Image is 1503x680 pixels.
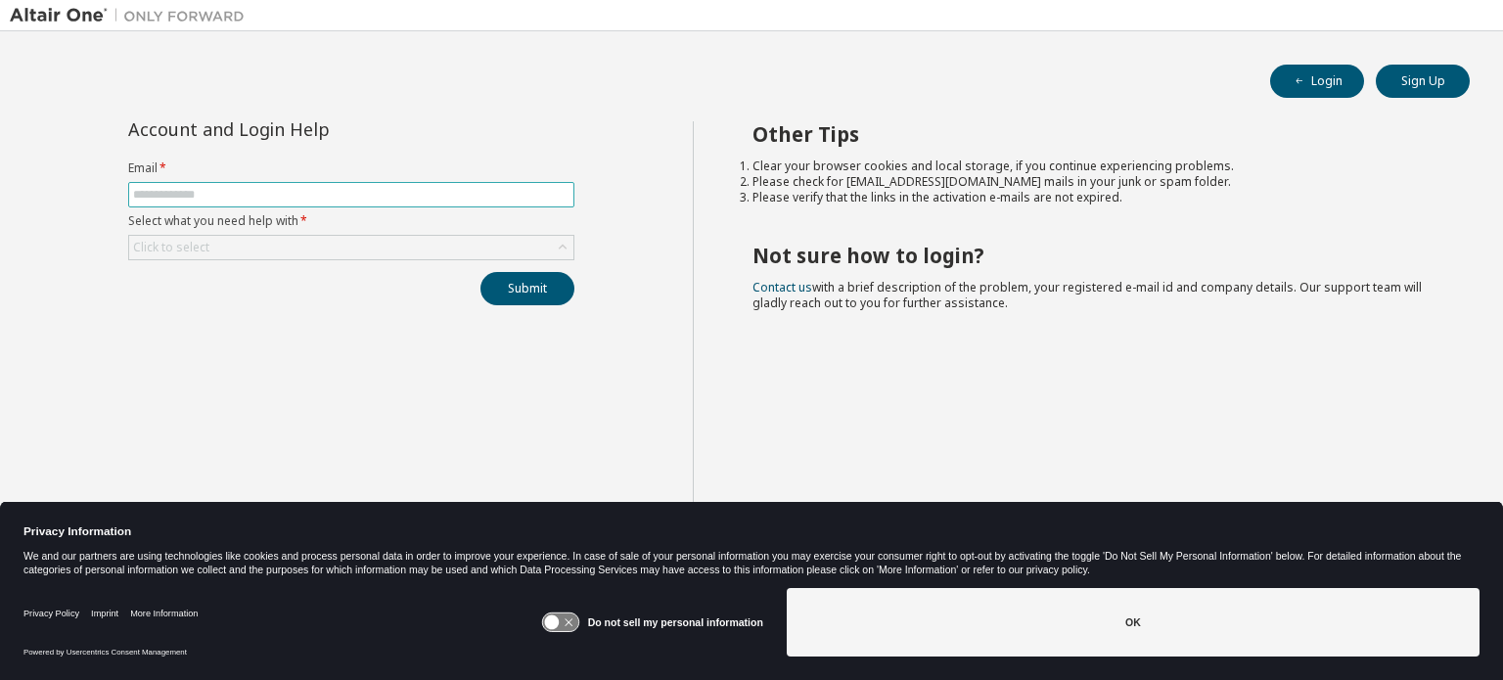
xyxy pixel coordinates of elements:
div: Click to select [129,236,573,259]
div: Account and Login Help [128,121,485,137]
img: Altair One [10,6,254,25]
label: Email [128,160,574,176]
label: Select what you need help with [128,213,574,229]
h2: Not sure how to login? [752,243,1435,268]
li: Please verify that the links in the activation e-mails are not expired. [752,190,1435,205]
li: Please check for [EMAIL_ADDRESS][DOMAIN_NAME] mails in your junk or spam folder. [752,174,1435,190]
button: Sign Up [1376,65,1470,98]
a: Contact us [752,279,812,295]
li: Clear your browser cookies and local storage, if you continue experiencing problems. [752,159,1435,174]
span: with a brief description of the problem, your registered e-mail id and company details. Our suppo... [752,279,1422,311]
button: Submit [480,272,574,305]
button: Login [1270,65,1364,98]
h2: Other Tips [752,121,1435,147]
div: Click to select [133,240,209,255]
